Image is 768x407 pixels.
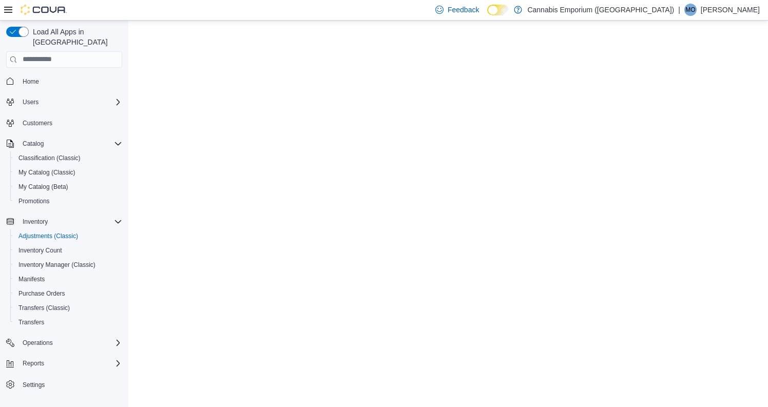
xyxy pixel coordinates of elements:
input: Dark Mode [487,5,509,15]
button: Inventory Manager (Classic) [10,258,126,272]
span: Manifests [18,275,45,283]
span: Load All Apps in [GEOGRAPHIC_DATA] [29,27,122,47]
span: Settings [23,381,45,389]
a: Home [18,75,43,88]
span: Feedback [448,5,479,15]
button: My Catalog (Classic) [10,165,126,180]
span: Transfers (Classic) [18,304,70,312]
span: Dark Mode [487,15,488,16]
span: Inventory Count [18,246,62,255]
span: Customers [23,119,52,127]
span: Users [23,98,39,106]
span: Customers [18,117,122,129]
span: Manifests [14,273,122,285]
a: Transfers [14,316,48,328]
span: Purchase Orders [18,289,65,298]
button: Home [2,74,126,89]
a: My Catalog (Classic) [14,166,80,179]
a: Classification (Classic) [14,152,85,164]
button: Purchase Orders [10,286,126,301]
a: Transfers (Classic) [14,302,74,314]
button: Settings [2,377,126,392]
span: Home [23,77,39,86]
span: Inventory Count [14,244,122,257]
span: Transfers [14,316,122,328]
a: Manifests [14,273,49,285]
img: Cova [21,5,67,15]
span: Catalog [18,138,122,150]
button: Manifests [10,272,126,286]
button: Transfers [10,315,126,330]
button: Operations [18,337,57,349]
span: Operations [23,339,53,347]
span: My Catalog (Classic) [18,168,75,177]
span: Inventory [18,216,122,228]
span: Transfers (Classic) [14,302,122,314]
button: Reports [2,356,126,371]
button: Users [18,96,43,108]
span: Inventory [23,218,48,226]
span: Home [18,75,122,88]
a: My Catalog (Beta) [14,181,72,193]
span: Classification (Classic) [18,154,81,162]
p: [PERSON_NAME] [701,4,760,16]
a: Inventory Manager (Classic) [14,259,100,271]
span: Purchase Orders [14,287,122,300]
button: Inventory [2,215,126,229]
button: Reports [18,357,48,370]
p: Cannabis Emporium ([GEOGRAPHIC_DATA]) [527,4,674,16]
span: Promotions [18,197,50,205]
a: Settings [18,379,49,391]
button: Promotions [10,194,126,208]
a: Inventory Count [14,244,66,257]
button: Transfers (Classic) [10,301,126,315]
span: Settings [18,378,122,391]
button: Catalog [18,138,48,150]
span: Operations [18,337,122,349]
span: Transfers [18,318,44,326]
p: | [678,4,680,16]
button: Operations [2,336,126,350]
span: Inventory Manager (Classic) [14,259,122,271]
a: Adjustments (Classic) [14,230,82,242]
span: MO [685,4,695,16]
span: Inventory Manager (Classic) [18,261,95,269]
span: Promotions [14,195,122,207]
button: Inventory [18,216,52,228]
span: Catalog [23,140,44,148]
span: Adjustments (Classic) [14,230,122,242]
a: Customers [18,117,56,129]
button: Inventory Count [10,243,126,258]
button: My Catalog (Beta) [10,180,126,194]
span: Reports [23,359,44,367]
span: My Catalog (Beta) [14,181,122,193]
div: Mona Ozkurt [684,4,697,16]
button: Users [2,95,126,109]
span: Reports [18,357,122,370]
span: Adjustments (Classic) [18,232,78,240]
span: My Catalog (Classic) [14,166,122,179]
span: Users [18,96,122,108]
button: Adjustments (Classic) [10,229,126,243]
a: Purchase Orders [14,287,69,300]
button: Customers [2,115,126,130]
span: My Catalog (Beta) [18,183,68,191]
a: Promotions [14,195,54,207]
span: Classification (Classic) [14,152,122,164]
button: Catalog [2,137,126,151]
button: Classification (Classic) [10,151,126,165]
